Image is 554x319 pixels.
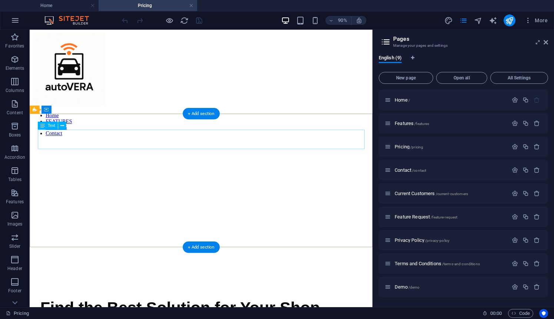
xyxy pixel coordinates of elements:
[504,14,515,26] button: publish
[392,238,508,243] div: Privacy Policy/privacy-policy
[99,1,197,10] h4: Pricing
[180,16,189,25] button: reload
[534,167,540,173] div: Remove
[393,42,533,49] h3: Manage your pages and settings
[534,260,540,267] div: Remove
[392,144,508,149] div: Pricing/pricing
[512,190,518,197] div: Settings
[523,190,529,197] div: Duplicate
[490,72,548,84] button: All Settings
[395,214,457,220] span: Click to open page
[474,16,483,25] button: navigator
[523,167,529,173] div: Duplicate
[505,16,514,25] i: Publish
[523,260,529,267] div: Duplicate
[539,309,548,318] button: Usercentrics
[482,309,502,318] h6: Session time
[436,192,468,196] span: /current-customers
[439,76,484,80] span: Open all
[523,120,529,126] div: Duplicate
[444,16,453,25] i: Design (Ctrl+Alt+Y)
[392,214,508,219] div: Feature Request/feature-request
[395,261,480,266] span: Click to open page
[336,16,348,25] h6: 90%
[431,215,457,219] span: /feature-request
[392,285,508,289] div: Demo/demo
[495,310,497,316] span: :
[6,199,24,205] p: Features
[534,214,540,220] div: Remove
[512,97,518,103] div: Settings
[436,72,487,84] button: Open all
[521,14,551,26] button: More
[395,191,468,196] span: Click to open page
[534,237,540,243] div: Remove
[412,168,426,172] span: /contact
[508,309,533,318] button: Code
[489,16,498,25] button: text_generator
[395,284,419,290] span: Click to open page
[379,53,402,64] span: English (9)
[6,65,24,71] p: Elements
[408,98,410,102] span: /
[392,261,508,266] div: Terms and Conditions/terms-and-conditions
[511,309,530,318] span: Code
[512,144,518,150] div: Settings
[442,262,480,266] span: /terms-and-conditions
[395,237,449,243] span: Click to open page
[6,309,29,318] a: Click to cancel selection. Double-click to open Pages
[4,154,25,160] p: Accordion
[379,72,433,84] button: New page
[8,177,21,182] p: Tables
[379,55,548,69] div: Language Tabs
[512,284,518,290] div: Settings
[395,97,410,103] span: Click to open page
[356,17,362,24] i: On resize automatically adjust zoom level to fit chosen device.
[459,16,468,25] i: Pages (Ctrl+Alt+S)
[382,76,430,80] span: New page
[392,121,508,126] div: Features/features
[494,76,545,80] span: All Settings
[6,88,24,93] p: Columns
[512,214,518,220] div: Settings
[425,239,449,243] span: /privacy-policy
[534,190,540,197] div: Remove
[410,145,423,149] span: /pricing
[534,120,540,126] div: Remove
[9,132,21,138] p: Boxes
[523,97,529,103] div: Duplicate
[395,144,423,149] span: Pricing
[325,16,352,25] button: 90%
[408,285,420,289] span: /demo
[523,214,529,220] div: Duplicate
[395,167,426,173] span: Click to open page
[534,144,540,150] div: Remove
[165,16,174,25] button: Click here to leave preview mode and continue editing
[534,97,540,103] div: The startpage cannot be deleted
[523,144,529,150] div: Duplicate
[512,260,518,267] div: Settings
[523,237,529,243] div: Duplicate
[392,98,508,102] div: Home/
[444,16,453,25] button: design
[512,237,518,243] div: Settings
[474,16,482,25] i: Navigator
[7,266,22,272] p: Header
[534,284,540,290] div: Remove
[512,167,518,173] div: Settings
[393,36,548,42] h2: Pages
[489,16,497,25] i: AI Writer
[183,108,220,120] div: + Add section
[524,17,548,24] span: More
[392,191,508,196] div: Current Customers/current-customers
[414,122,429,126] span: /features
[459,16,468,25] button: pages
[9,243,21,249] p: Slider
[523,284,529,290] div: Duplicate
[490,309,502,318] span: 00 00
[183,242,220,253] div: + Add section
[180,16,189,25] i: Reload page
[7,110,23,116] p: Content
[392,168,508,172] div: Contact/contact
[43,16,98,25] img: Editor Logo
